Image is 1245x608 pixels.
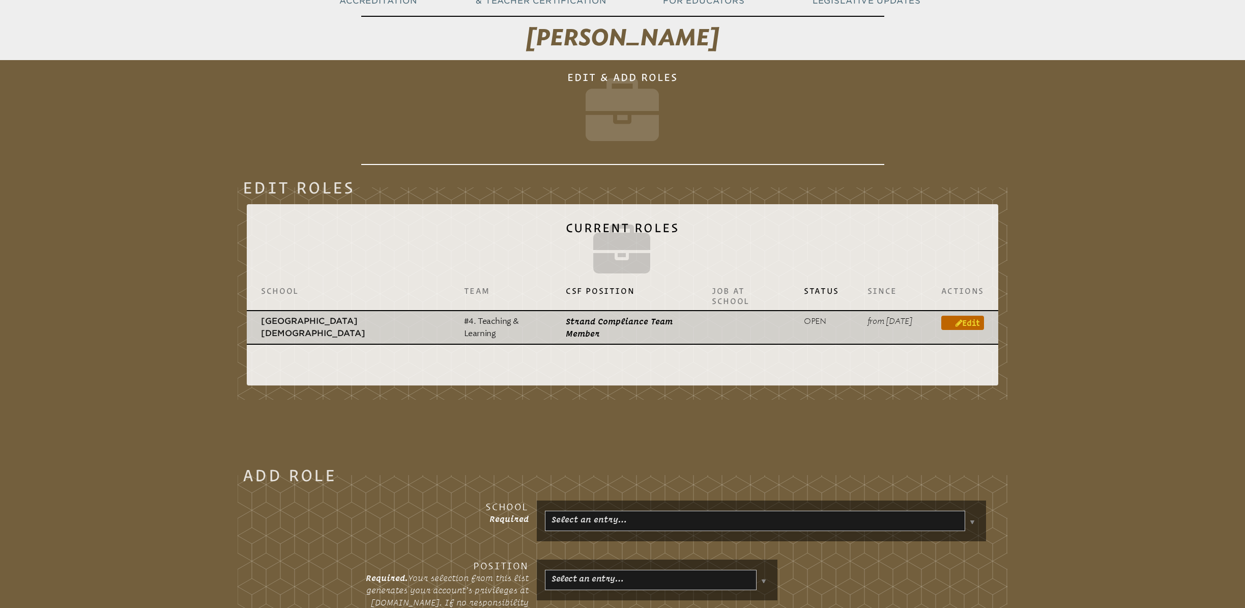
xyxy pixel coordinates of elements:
[361,64,884,165] h1: Edit & Add Roles
[366,573,408,583] span: Required.
[255,214,990,282] h2: Current Roles
[566,315,683,340] p: Strand Compliance Team Member
[566,286,683,296] p: CSF Position
[489,514,529,523] span: Required
[357,501,529,513] h3: School
[712,286,775,306] p: Job at School
[867,315,913,327] p: from [DATE]
[941,286,984,296] p: Actions
[526,24,719,51] span: [PERSON_NAME]
[547,570,624,587] a: Select an entry…
[261,286,435,296] p: School
[243,181,355,194] legend: Edit Roles
[357,560,529,572] h3: Position
[941,316,984,330] a: Edit
[243,469,336,481] legend: Add Role
[464,286,538,296] p: Team
[804,315,839,327] p: open
[547,511,627,528] a: Select an entry…
[804,286,839,296] p: Status
[464,315,538,340] p: #4. Teaching & Learning
[867,286,913,296] p: Since
[261,315,435,340] p: [GEOGRAPHIC_DATA][DEMOGRAPHIC_DATA]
